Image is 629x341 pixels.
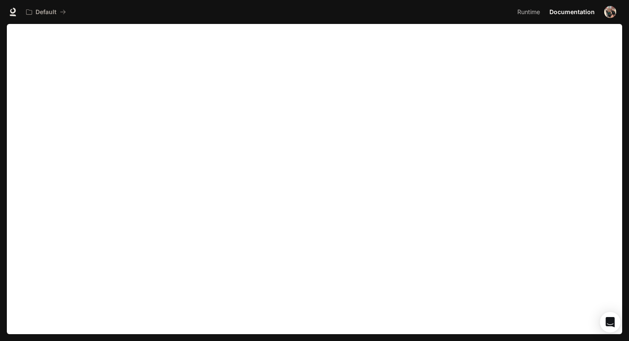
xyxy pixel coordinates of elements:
[604,6,616,18] img: User avatar
[517,7,540,18] span: Runtime
[600,312,620,332] div: Open Intercom Messenger
[514,3,545,21] a: Runtime
[602,3,619,21] button: User avatar
[546,3,598,21] a: Documentation
[7,24,622,341] iframe: Documentation
[22,3,70,21] button: All workspaces
[549,7,595,18] span: Documentation
[36,9,56,16] p: Default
